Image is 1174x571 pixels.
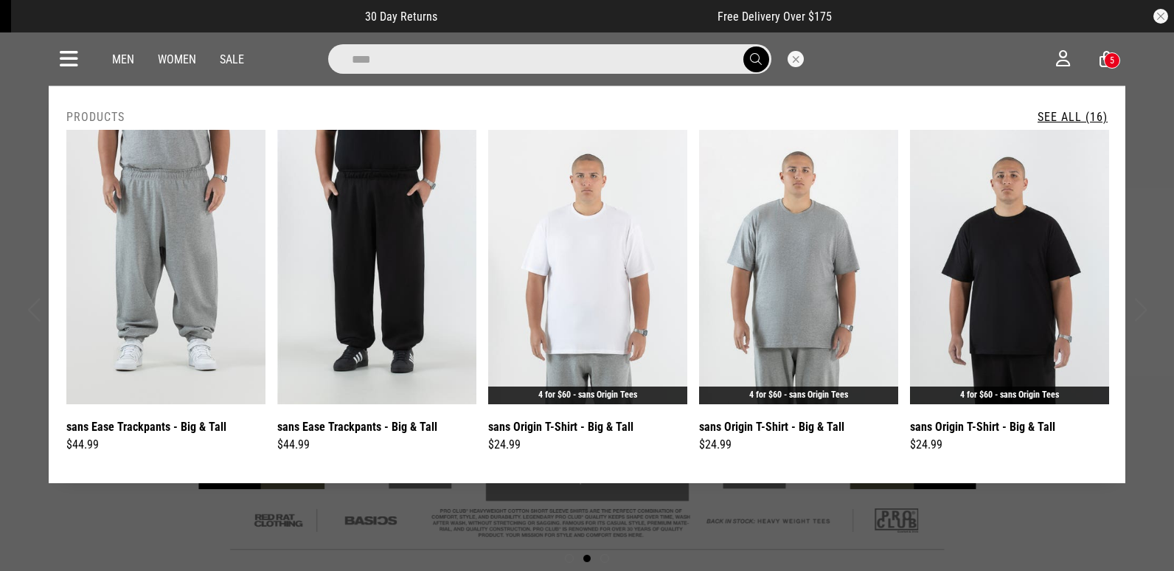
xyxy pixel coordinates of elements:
div: $44.99 [66,436,265,454]
div: $44.99 [277,436,476,454]
span: Free Delivery Over $175 [718,10,832,24]
a: 4 for $60 - sans Origin Tees [538,390,637,400]
a: sans Origin T-Shirt - Big & Tall [910,418,1055,436]
a: 4 for $60 - sans Origin Tees [960,390,1059,400]
a: Men [112,52,134,66]
h2: Products [66,110,125,124]
img: Sans Ease Trackpants - Big & Tall in Grey [66,130,265,404]
a: sans Ease Trackpants - Big & Tall [66,418,226,436]
span: 30 Day Returns [365,10,437,24]
img: Sans Ease Trackpants - Big & Tall in Black [277,130,476,404]
button: Close search [788,51,804,67]
a: 4 for $60 - sans Origin Tees [749,390,848,400]
a: 5 [1100,52,1114,67]
a: Sale [220,52,244,66]
a: See All (16) [1038,110,1108,124]
button: Open LiveChat chat widget [12,6,56,50]
iframe: Customer reviews powered by Trustpilot [467,9,688,24]
div: 5 [1110,55,1114,66]
a: Women [158,52,196,66]
div: $24.99 [910,436,1109,454]
a: sans Ease Trackpants - Big & Tall [277,418,437,436]
img: Sans Origin T-shirt - Big & Tall in Grey [699,130,898,404]
img: Sans Origin T-shirt - Big & Tall in Black [910,130,1109,404]
div: $24.99 [488,436,687,454]
a: sans Origin T-Shirt - Big & Tall [488,418,633,436]
img: Sans Origin T-shirt - Big & Tall in White [488,130,687,404]
div: $24.99 [699,436,898,454]
a: sans Origin T-Shirt - Big & Tall [699,418,844,436]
